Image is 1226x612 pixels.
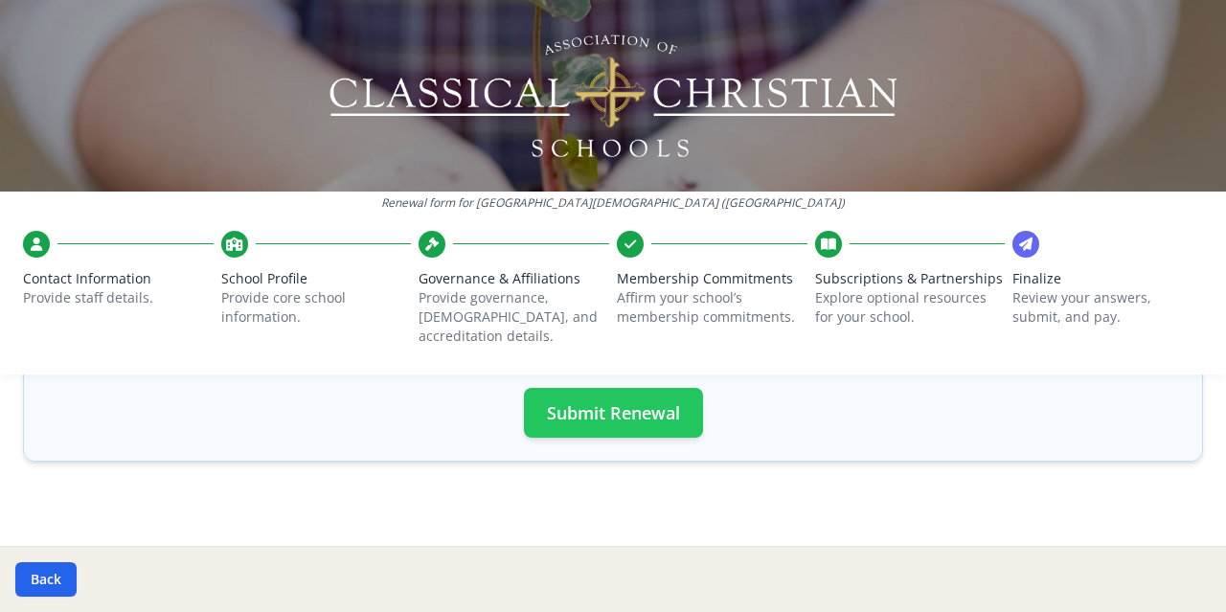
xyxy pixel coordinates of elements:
[23,288,214,307] p: Provide staff details.
[327,29,900,163] img: Logo
[524,388,703,438] button: Submit Renewal
[221,288,412,327] p: Provide core school information.
[815,269,1006,288] span: Subscriptions & Partnerships
[221,269,412,288] span: School Profile
[617,269,807,288] span: Membership Commitments
[617,288,807,327] p: Affirm your school’s membership commitments.
[1012,269,1203,288] span: Finalize
[815,288,1006,327] p: Explore optional resources for your school.
[23,269,214,288] span: Contact Information
[419,288,609,346] p: Provide governance, [DEMOGRAPHIC_DATA], and accreditation details.
[419,269,609,288] span: Governance & Affiliations
[15,562,77,597] button: Back
[1012,288,1203,327] p: Review your answers, submit, and pay.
